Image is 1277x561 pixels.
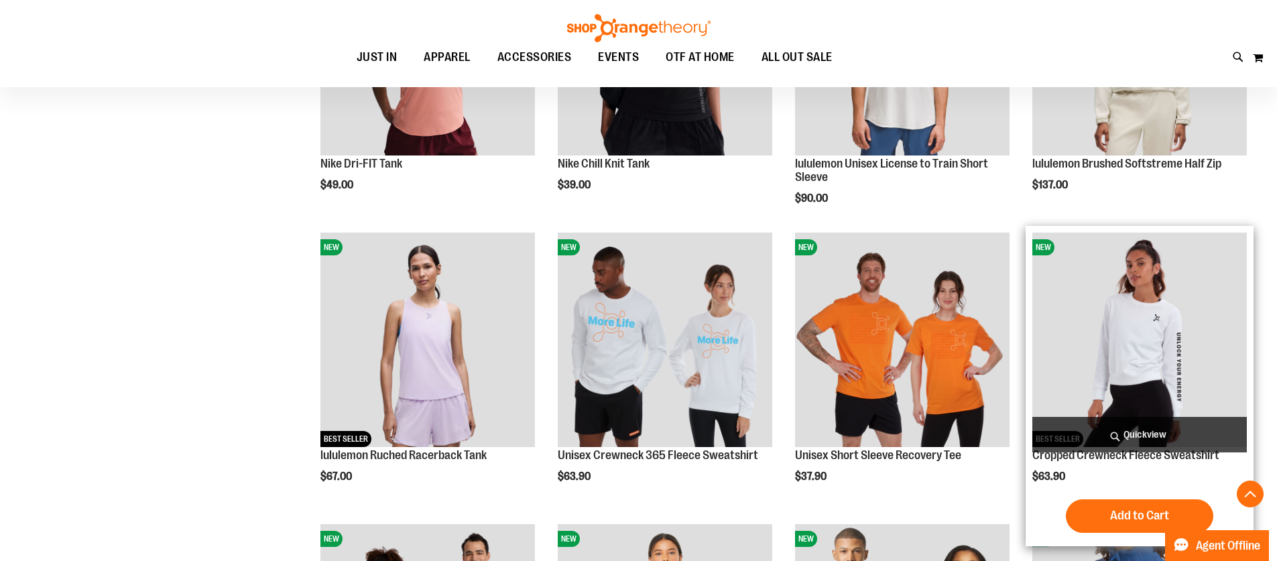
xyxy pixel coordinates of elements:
img: Unisex Crewneck 365 Fleece Sweatshirt [558,233,772,447]
a: Nike Chill Knit Tank [558,157,650,170]
span: $39.00 [558,179,593,191]
button: Agent Offline [1165,530,1269,561]
span: $137.00 [1032,179,1070,191]
div: product [314,226,542,517]
button: Back To Top [1237,481,1264,507]
div: product [1026,226,1254,546]
span: NEW [795,531,817,547]
a: lululemon Brushed Softstreme Half Zip [1032,157,1221,170]
a: lululemon Unisex License to Train Short Sleeve [795,157,988,184]
span: $67.00 [320,471,354,483]
span: EVENTS [598,42,639,72]
a: Nike Dri-FIT Tank [320,157,402,170]
img: Cropped Crewneck Fleece Sweatshirt [1032,233,1247,447]
div: product [788,226,1016,517]
a: Unisex Crewneck 365 Fleece SweatshirtNEW [558,233,772,449]
img: lululemon Ruched Racerback Tank [320,233,535,447]
a: lululemon Ruched Racerback Tank [320,448,487,462]
a: Quickview [1032,417,1247,452]
span: Add to Cart [1110,508,1169,523]
span: $37.90 [795,471,829,483]
a: Unisex Crewneck 365 Fleece Sweatshirt [558,448,758,462]
img: Shop Orangetheory [565,14,713,42]
span: OTF AT HOME [666,42,735,72]
span: APPAREL [424,42,471,72]
span: NEW [795,239,817,255]
div: product [551,226,779,517]
span: NEW [320,239,343,255]
a: Unisex Short Sleeve Recovery TeeNEW [795,233,1010,449]
a: lululemon Ruched Racerback TankNEWBEST SELLER [320,233,535,449]
span: $63.90 [558,471,593,483]
span: NEW [558,531,580,547]
span: ACCESSORIES [497,42,572,72]
img: Unisex Short Sleeve Recovery Tee [795,233,1010,447]
button: Add to Cart [1066,499,1213,533]
a: Cropped Crewneck Fleece Sweatshirt [1032,448,1219,462]
span: NEW [320,531,343,547]
span: Agent Offline [1196,540,1260,552]
span: BEST SELLER [320,431,371,447]
span: $90.00 [795,192,830,204]
span: NEW [558,239,580,255]
span: ALL OUT SALE [762,42,833,72]
a: Unisex Short Sleeve Recovery Tee [795,448,961,462]
span: JUST IN [357,42,398,72]
span: NEW [1032,239,1054,255]
span: $63.90 [1032,471,1067,483]
a: Cropped Crewneck Fleece SweatshirtNEWBEST SELLER [1032,233,1247,449]
span: $49.00 [320,179,355,191]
